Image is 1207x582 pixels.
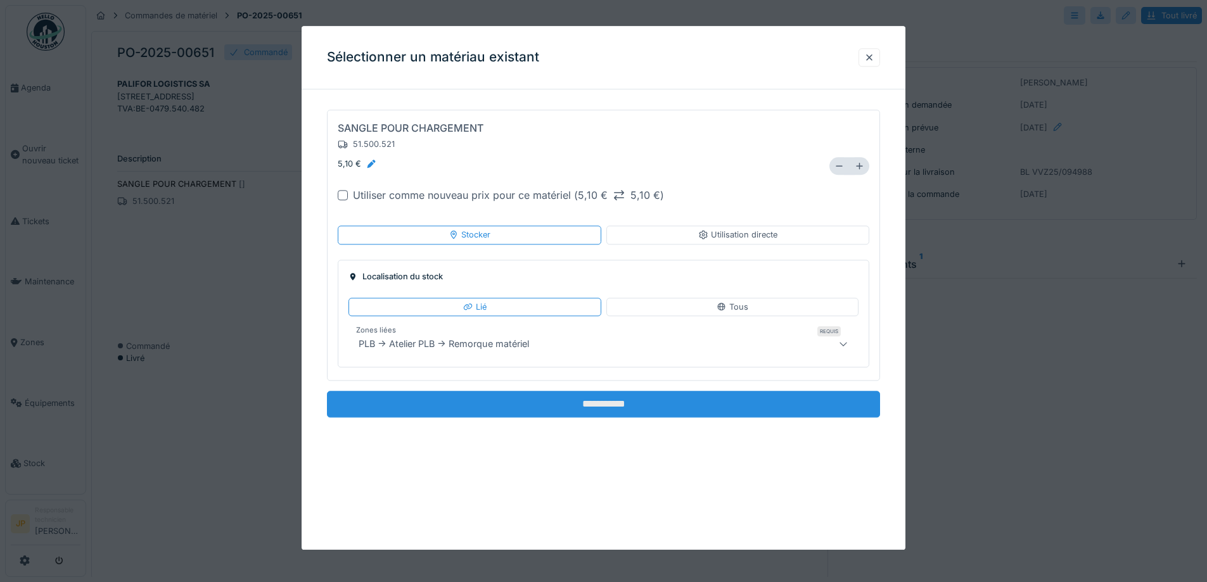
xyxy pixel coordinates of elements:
h3: Sélectionner un matériau existant [327,49,539,65]
div: Lié [463,301,487,313]
div: Utiliser comme nouveau prix pour ce matériel ( ) [353,188,664,203]
label: Zones liées [354,325,399,336]
div: Localisation du stock [348,270,859,282]
div: SANGLE POUR CHARGEMENT [338,120,483,136]
div: 51.500.521 [338,138,395,150]
div: Stocker [449,229,490,241]
div: Tous [717,301,748,313]
div: 5,10 € [338,158,376,170]
div: 5,10 € 5,10 € [578,188,660,203]
div: Utilisation directe [698,229,777,241]
div: PLB -> Atelier PLB -> Remorque matériel [354,336,534,351]
div: Requis [817,326,841,336]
